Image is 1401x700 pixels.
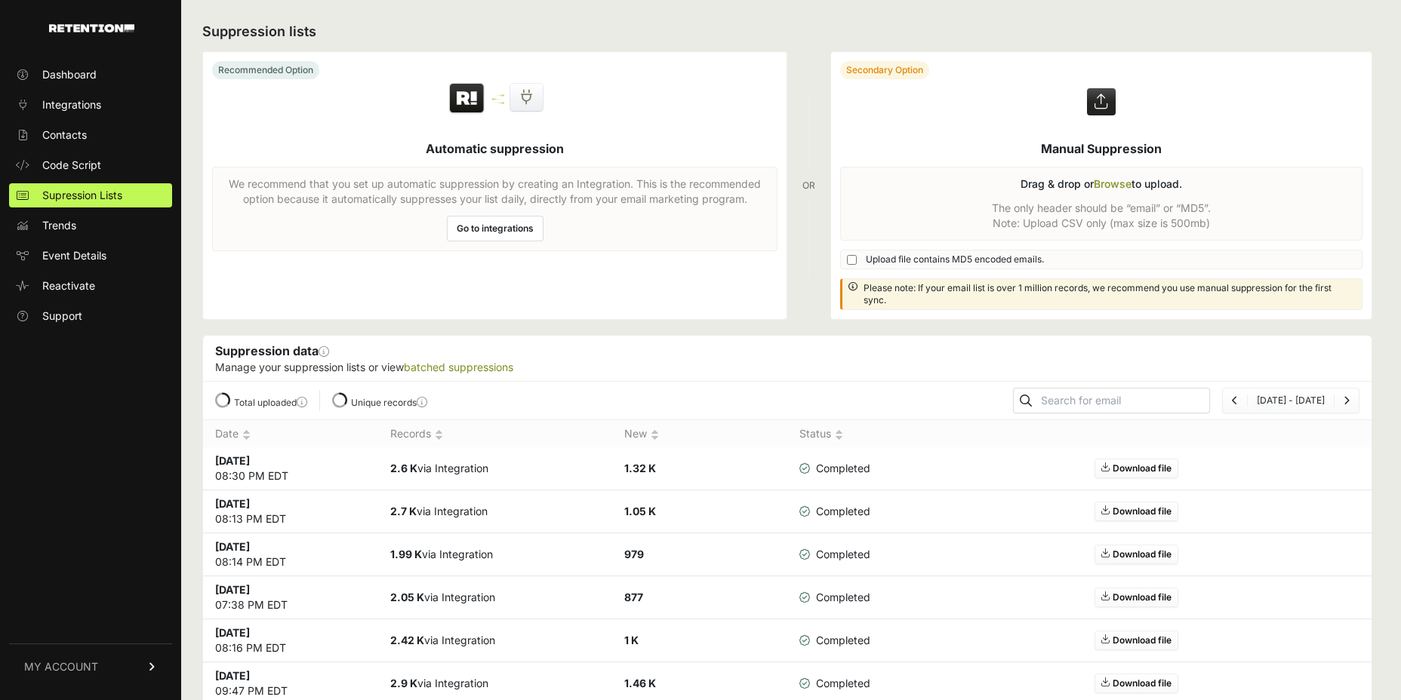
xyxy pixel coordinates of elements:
h2: Suppression lists [202,21,1372,42]
strong: [DATE] [215,626,250,639]
span: Trends [42,218,76,233]
img: Retention [448,82,486,115]
a: batched suppressions [404,361,513,373]
th: Records [378,420,612,448]
img: no_sort-eaf950dc5ab64cae54d48a5578032e96f70b2ecb7d747501f34c8f2db400fb66.gif [651,429,659,441]
input: Upload file contains MD5 encoded emails. [847,255,857,265]
span: Integrations [42,97,101,112]
strong: 1 K [624,634,639,646]
a: Supression Lists [9,183,172,207]
a: Event Details [9,244,172,268]
span: Reactivate [42,278,95,293]
strong: [DATE] [215,540,250,553]
strong: [DATE] [215,669,250,682]
span: Support [42,309,82,324]
h5: Automatic suppression [426,140,564,158]
a: Next [1344,395,1350,406]
span: Completed [799,547,870,562]
div: OR [802,51,815,320]
a: Go to integrations [447,216,543,241]
img: Retention.com [49,24,134,32]
input: Search for email [1038,390,1209,411]
strong: [DATE] [215,454,250,467]
strong: 2.42 K [390,634,424,646]
strong: 1.46 K [624,677,656,689]
td: 07:38 PM EDT [203,576,378,619]
a: Support [9,304,172,328]
td: 08:13 PM EDT [203,490,378,533]
span: Completed [799,504,870,519]
span: Dashboard [42,67,97,82]
nav: Page navigation [1222,388,1359,413]
span: Code Script [42,158,101,173]
td: via Integration [378,576,612,619]
p: We recommend that you set up automatic suppression by creating an Integration. This is the recomm... [222,177,768,207]
p: Manage your suppression lists or view [215,360,1359,375]
td: 08:14 PM EDT [203,533,378,576]
label: Total uploaded [234,397,307,408]
th: Date [203,420,378,448]
strong: 2.7 K [390,505,417,517]
strong: 1.32 K [624,462,656,474]
img: integration [492,102,504,104]
img: no_sort-eaf950dc5ab64cae54d48a5578032e96f70b2ecb7d747501f34c8f2db400fb66.gif [242,429,251,441]
a: Code Script [9,153,172,177]
a: Download file [1095,631,1178,650]
label: Unique records [351,397,427,408]
a: Previous [1232,395,1238,406]
a: Download file [1095,502,1178,521]
span: MY ACCOUNT [24,659,98,674]
strong: [DATE] [215,583,250,596]
img: integration [492,94,504,97]
a: MY ACCOUNT [9,643,172,689]
a: Download file [1095,674,1178,693]
span: Upload file contains MD5 encoded emails. [866,253,1044,266]
span: Contacts [42,127,87,143]
span: Completed [799,461,870,476]
a: Download file [1095,459,1178,478]
strong: [DATE] [215,497,250,510]
strong: 979 [624,548,644,560]
th: Status [787,420,904,448]
img: integration [492,98,504,100]
strong: 1.99 K [390,548,422,560]
td: 08:30 PM EDT [203,447,378,490]
span: Completed [799,676,870,691]
strong: 2.9 K [390,677,417,689]
img: no_sort-eaf950dc5ab64cae54d48a5578032e96f70b2ecb7d747501f34c8f2db400fb66.gif [435,429,443,441]
div: Suppression data [203,336,1372,381]
td: via Integration [378,447,612,490]
td: 08:16 PM EDT [203,619,378,662]
a: Download file [1095,545,1178,564]
a: Download file [1095,588,1178,607]
img: no_sort-eaf950dc5ab64cae54d48a5578032e96f70b2ecb7d747501f34c8f2db400fb66.gif [835,429,843,441]
td: via Integration [378,533,612,576]
span: Supression Lists [42,188,122,203]
strong: 2.05 K [390,591,424,603]
span: Completed [799,633,870,648]
td: via Integration [378,619,612,662]
th: New [612,420,787,448]
a: Contacts [9,123,172,147]
a: Integrations [9,93,172,117]
span: Event Details [42,248,106,263]
li: [DATE] - [DATE] [1247,395,1334,407]
strong: 2.6 K [390,462,417,474]
div: Recommended Option [212,61,319,79]
td: via Integration [378,490,612,533]
strong: 877 [624,591,643,603]
strong: 1.05 K [624,505,656,517]
a: Trends [9,213,172,238]
a: Dashboard [9,63,172,87]
span: Completed [799,590,870,605]
a: Reactivate [9,274,172,298]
